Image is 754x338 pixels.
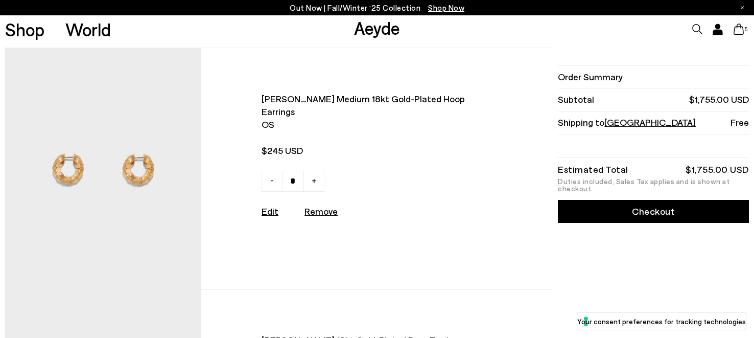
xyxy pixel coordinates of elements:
a: Shop [5,20,44,38]
label: Your consent preferences for tracking technologies [577,316,746,327]
div: Estimated Total [558,166,628,173]
span: - [270,174,274,186]
u: Remove [304,206,338,217]
div: Duties included, Sales Tax applies and is shown at checkout. [558,178,748,192]
a: - [262,171,282,192]
span: OS [262,118,475,131]
span: $1,755.00 USD [689,94,749,106]
span: 5 [744,27,749,32]
img: AEYDE-COOPER-MEDIUM-PLATED-BRASS-GOLD-1_a28bf945-8f51-4504-8b2b-3aeb533cc912_580x.jpg [5,48,201,289]
span: [PERSON_NAME] medium 18kt gold-plated hoop earrings [262,93,475,118]
a: Edit [262,206,278,217]
a: Checkout [558,200,748,223]
span: [GEOGRAPHIC_DATA] [604,117,696,128]
span: Free [731,117,749,129]
li: Order Summary [558,65,748,88]
span: Shipping to [558,117,696,129]
li: Subtotal [558,88,748,111]
p: Out Now | Fall/Winter ‘25 Collection [290,2,464,14]
span: + [312,174,317,186]
button: Your consent preferences for tracking technologies [577,312,746,330]
a: World [65,20,111,38]
span: $245 USD [262,144,475,157]
a: Aeyde [354,17,400,38]
span: Navigate to /collections/new-in [428,3,464,12]
a: 5 [734,24,744,35]
div: $1,755.00 USD [686,166,749,173]
a: + [303,171,324,192]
